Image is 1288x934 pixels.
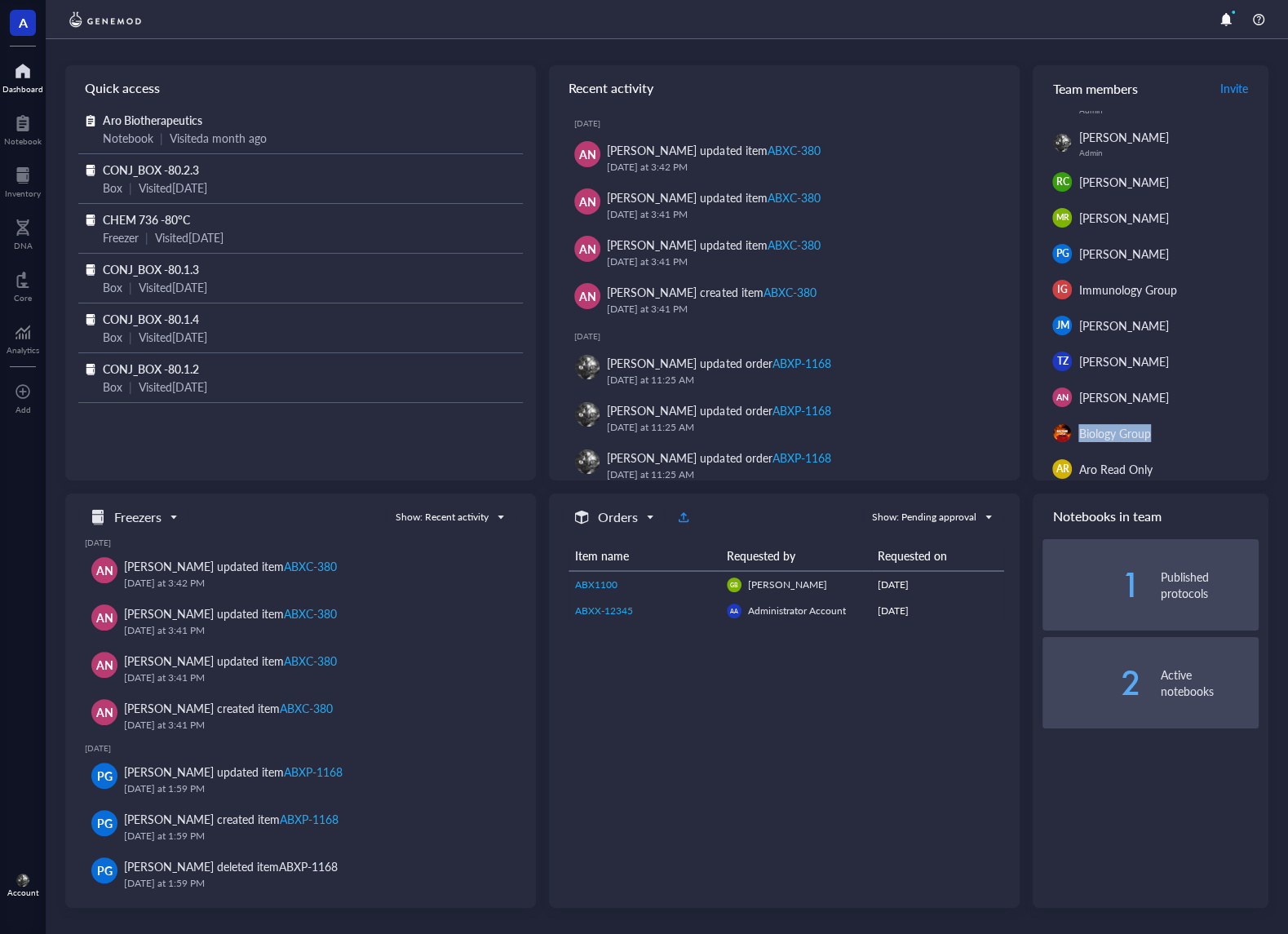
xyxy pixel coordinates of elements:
[579,193,596,210] span: AN
[103,261,199,277] span: CONJ_BOX -80.1.3
[575,578,713,592] a: ABX1100
[96,656,113,674] span: AN
[155,228,224,246] div: Visited [DATE]
[1220,80,1248,96] span: Invite
[1078,246,1168,262] span: [PERSON_NAME]
[1219,75,1249,101] button: Invite
[160,129,163,147] div: |
[2,58,43,94] a: Dashboard
[579,287,596,305] span: AN
[1078,461,1152,477] span: Aro Read Only
[124,810,339,828] div: [PERSON_NAME] created item
[1078,425,1150,441] span: Biology Group
[19,12,28,33] span: A
[284,653,337,669] div: ABXC-380
[1078,210,1168,226] span: [PERSON_NAME]
[85,645,516,693] a: AN[PERSON_NAME] updated itemABXC-380[DATE] at 3:41 PM
[607,419,994,436] div: [DATE] at 11:25 AM
[575,604,713,618] a: ABXX-12345
[15,405,31,414] div: Add
[124,622,503,639] div: [DATE] at 3:41 PM
[562,135,1007,182] a: AN[PERSON_NAME] updated itemABXC-380[DATE] at 3:42 PM
[579,145,596,163] span: AN
[139,278,207,296] div: Visited [DATE]
[124,781,503,797] div: [DATE] at 1:59 PM
[871,541,1004,571] th: Requested on
[1056,462,1069,476] span: AR
[748,578,827,591] span: [PERSON_NAME]
[598,507,638,527] h5: Orders
[767,237,820,253] div: ABXC-380
[124,828,503,844] div: [DATE] at 1:59 PM
[763,284,816,300] div: ABXC-380
[748,604,846,618] span: Administrator Account
[103,228,139,246] div: Freezer
[1078,148,1259,157] div: Admin
[1042,670,1140,696] div: 2
[97,767,113,785] span: PG
[103,211,190,228] span: CHEM 736 -80°C
[607,206,994,223] div: [DATE] at 3:41 PM
[65,10,145,29] img: genemod-logo
[575,578,617,591] span: ABX1100
[730,607,738,614] span: AA
[124,857,338,875] div: [PERSON_NAME] deleted item
[562,347,1007,395] a: [PERSON_NAME] updated orderABXP-1168[DATE] at 11:25 AM
[103,378,122,396] div: Box
[7,888,39,897] div: Account
[7,319,39,355] a: Analytics
[1078,389,1168,405] span: [PERSON_NAME]
[607,449,830,467] div: [PERSON_NAME] updated order
[14,241,33,250] div: DNA
[607,159,994,175] div: [DATE] at 3:42 PM
[129,328,132,346] div: |
[878,604,998,618] div: [DATE]
[139,328,207,346] div: Visited [DATE]
[1053,134,1071,152] img: 194d251f-2f82-4463-8fb8-8f750e7a68d2.jpeg
[1078,129,1168,145] span: [PERSON_NAME]
[103,129,153,147] div: Notebook
[124,717,503,733] div: [DATE] at 3:41 PM
[562,182,1007,229] a: AN[PERSON_NAME] updated itemABXC-380[DATE] at 3:41 PM
[14,215,33,250] a: DNA
[1056,175,1069,189] span: RC
[96,561,113,579] span: AN
[2,84,43,94] div: Dashboard
[607,354,830,372] div: [PERSON_NAME] updated order
[562,277,1007,324] a: AN[PERSON_NAME] created itemABXC-380[DATE] at 3:41 PM
[575,402,600,427] img: 194d251f-2f82-4463-8fb8-8f750e7a68d2.jpeg
[569,541,719,571] th: Item name
[607,254,994,270] div: [DATE] at 3:41 PM
[574,331,1007,341] div: [DATE]
[124,763,343,781] div: [PERSON_NAME] updated item
[5,162,41,198] a: Inventory
[85,538,516,547] div: [DATE]
[5,188,41,198] div: Inventory
[575,604,633,618] span: ABXX-12345
[575,355,600,379] img: 194d251f-2f82-4463-8fb8-8f750e7a68d2.jpeg
[284,764,343,780] div: ABXP-1168
[124,575,503,591] div: [DATE] at 3:42 PM
[16,874,29,887] img: 194d251f-2f82-4463-8fb8-8f750e7a68d2.jpeg
[85,756,516,803] a: PG[PERSON_NAME] updated itemABXP-1168[DATE] at 1:59 PM
[14,293,32,303] div: Core
[103,311,199,327] span: CONJ_BOX -80.1.4
[1078,174,1168,190] span: [PERSON_NAME]
[103,278,122,296] div: Box
[103,162,199,178] span: CONJ_BOX -80.2.3
[14,267,32,303] a: Core
[1042,572,1140,598] div: 1
[124,670,503,686] div: [DATE] at 3:41 PM
[97,861,113,879] span: PG
[878,578,998,592] div: [DATE]
[396,510,489,525] div: Show: Recent activity
[607,236,820,254] div: [PERSON_NAME] updated item
[1078,281,1176,298] span: Immunology Group
[730,581,737,588] span: GB
[562,442,1007,489] a: [PERSON_NAME] updated orderABXP-1168[DATE] at 11:25 AM
[85,693,516,740] a: AN[PERSON_NAME] created itemABXC-380[DATE] at 3:41 PM
[1078,317,1168,334] span: [PERSON_NAME]
[1056,391,1069,404] span: AN
[139,179,207,197] div: Visited [DATE]
[575,449,600,474] img: 194d251f-2f82-4463-8fb8-8f750e7a68d2.jpeg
